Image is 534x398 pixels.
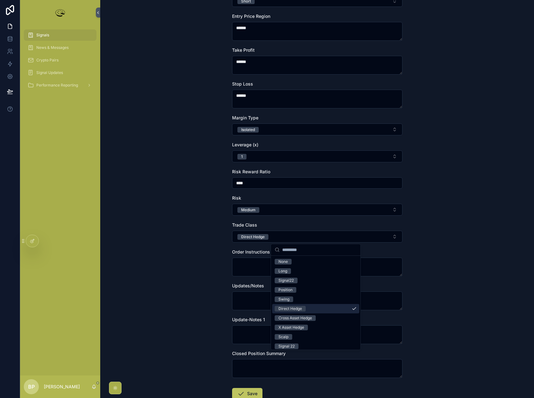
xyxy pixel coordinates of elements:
[278,287,293,293] div: Position
[278,343,295,349] div: Signal 22
[278,259,288,264] div: None
[278,268,287,274] div: Long
[232,249,270,254] span: Order Instructions
[232,317,265,322] span: Update-Notes 1
[36,33,49,38] span: Signals
[271,256,360,350] div: Suggestions
[241,127,255,133] div: Isolated
[44,384,80,390] p: [PERSON_NAME]
[232,222,257,228] span: Trade Class
[20,25,100,99] div: scrollable content
[278,315,312,321] div: Cross Asset Hedge
[232,195,241,201] span: Risk
[278,334,288,340] div: Scalp
[232,123,402,135] button: Select Button
[36,58,59,63] span: Crypto Pairs
[241,207,256,213] div: Medium
[241,234,265,240] div: Direct Hedge
[36,83,78,88] span: Performance Reporting
[278,306,302,312] div: Direct Hedge
[278,278,294,283] div: Signal22
[232,169,270,174] span: Risk Reward Ratio
[232,142,258,147] span: Leverage (x)
[232,13,270,19] span: Entry Price Region
[54,8,66,18] img: App logo
[232,81,253,86] span: Stop Loss
[24,55,96,66] a: Crypto Pairs
[278,296,289,302] div: Swing
[232,150,402,162] button: Select Button
[232,351,286,356] span: Closed Position Summary
[232,283,264,288] span: Updates/Notes
[232,231,402,243] button: Select Button
[278,325,304,330] div: X Asset Hedge
[24,80,96,91] a: Performance Reporting
[24,42,96,53] a: News & Messages
[232,47,255,53] span: Take Profit
[241,154,243,160] div: 1
[36,45,69,50] span: News & Messages
[24,67,96,78] a: Signal Updates
[232,115,258,120] span: Margin Type
[232,204,402,216] button: Select Button
[36,70,63,75] span: Signal Updates
[28,383,35,390] span: BP
[24,29,96,41] a: Signals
